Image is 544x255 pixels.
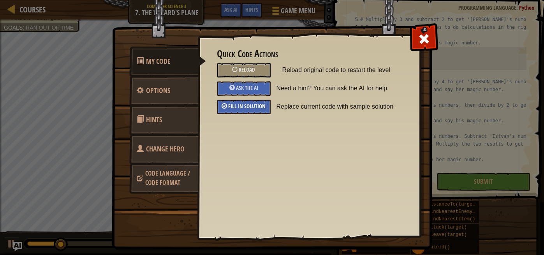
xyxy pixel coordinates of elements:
[229,102,266,110] span: Fill in solution
[146,115,162,125] span: Hints
[129,76,199,106] a: Options
[217,81,271,96] div: Ask the AI
[276,81,407,95] span: Need a hint? You can ask the AI for help.
[217,63,271,77] div: Reload original code to restart the level
[239,66,255,73] span: Reload
[236,84,258,91] span: Ask the AI
[146,169,190,187] span: Choose hero, language
[217,100,271,114] div: Fill in solution
[146,144,185,154] span: Choose hero, language
[146,86,171,95] span: Configure settings
[146,56,171,66] span: Quick Code Actions
[276,100,407,114] span: Replace current code with sample solution
[129,46,206,77] a: My Code
[282,63,401,77] span: Reload original code to restart the level
[217,49,401,59] h3: Quick Code Actions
